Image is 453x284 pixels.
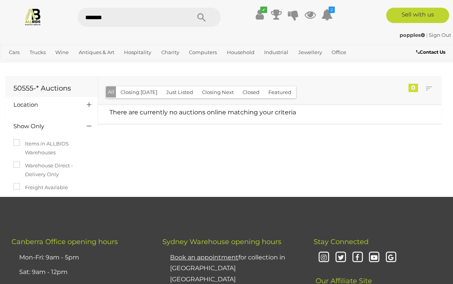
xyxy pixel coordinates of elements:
[13,139,90,157] label: Items in ALLBIDS Warehouses
[416,48,447,56] a: Contact Us
[12,238,118,246] span: Canberra Office opening hours
[384,251,398,264] i: Google
[254,8,265,21] a: ✔
[416,49,445,55] b: Contact Us
[429,32,451,38] a: Sign Out
[261,46,291,59] a: Industrial
[24,8,42,26] img: Allbids.com.au
[334,251,347,264] i: Twitter
[17,265,143,280] li: Sat: 9am - 12pm
[106,86,116,97] button: All
[400,32,425,38] strong: popples
[351,251,364,264] i: Facebook
[368,251,381,264] i: Youtube
[162,238,281,246] span: Sydney Warehouse opening hours
[158,46,182,59] a: Charity
[162,86,198,98] button: Just Listed
[314,238,369,246] span: Stay Connected
[109,109,296,116] span: There are currently no auctions online matching your criteria
[13,85,90,92] h1: 50555-* Auctions
[52,46,72,59] a: Wine
[197,86,238,98] button: Closing Next
[26,46,49,59] a: Trucks
[13,161,90,179] label: Warehouse Direct - Delivery Only
[321,8,333,21] a: 2
[6,46,23,59] a: Cars
[31,59,92,71] a: [GEOGRAPHIC_DATA]
[17,250,143,265] li: Mon-Fri: 9am - 5pm
[170,254,285,283] a: Book an appointmentfor collection in [GEOGRAPHIC_DATA] [GEOGRAPHIC_DATA]
[260,7,267,13] i: ✔
[295,46,325,59] a: Jewellery
[76,46,117,59] a: Antiques & Art
[426,32,428,38] span: |
[408,84,418,92] div: 0
[13,183,68,192] label: Freight Available
[6,59,28,71] a: Sports
[224,46,258,59] a: Household
[182,8,221,27] button: Search
[317,251,331,264] i: Instagram
[400,32,426,38] a: popples
[329,46,349,59] a: Office
[186,46,220,59] a: Computers
[170,254,238,261] u: Book an appointment
[121,46,154,59] a: Hospitality
[116,86,162,98] button: Closing [DATE]
[386,8,449,23] a: Sell with us
[13,102,75,108] h4: Location
[264,86,296,98] button: Featured
[13,123,75,130] h4: Show Only
[329,7,335,13] i: 2
[238,86,264,98] button: Closed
